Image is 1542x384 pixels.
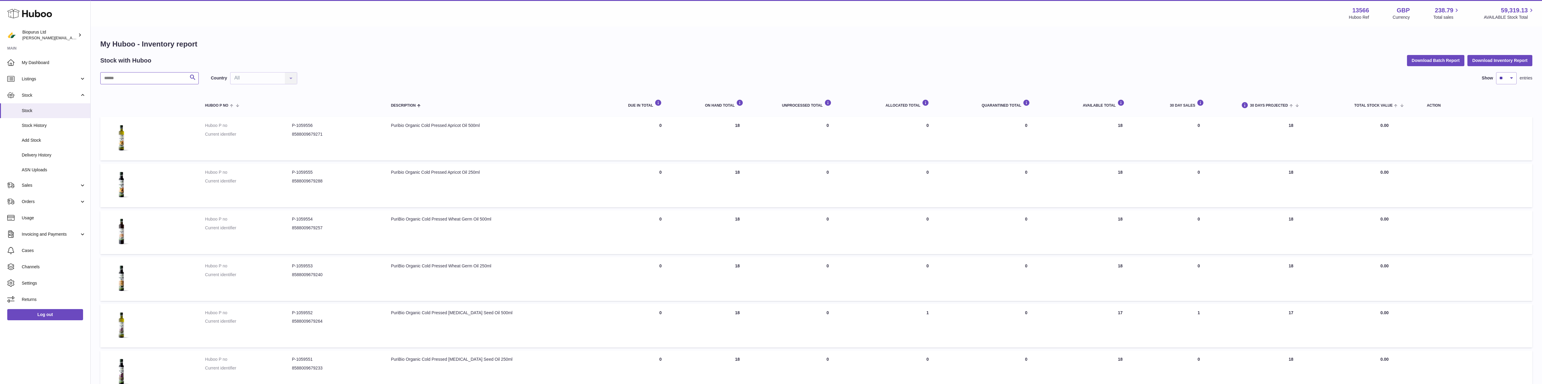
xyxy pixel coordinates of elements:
span: Settings [22,280,86,286]
td: 1 [1164,304,1234,348]
dd: 8588009679240 [292,272,379,278]
div: Puribio Organic Cold Pressed Apricot Oil 500ml [391,123,616,128]
dd: P-1059556 [292,123,379,128]
td: 18 [1077,257,1164,301]
span: 0 [1025,263,1027,268]
div: Biopurus Ltd [22,29,77,41]
div: Puribio Organic Cold Pressed Apricot Oil 250ml [391,169,616,175]
span: Stock [22,92,79,98]
div: Currency [1393,15,1410,20]
img: product image [106,263,137,293]
div: UNPROCESSED Total [782,99,874,108]
dd: 8588009679257 [292,225,379,231]
span: 0.00 [1380,310,1389,315]
span: Huboo P no [205,104,228,108]
td: 17 [1234,304,1348,348]
span: Listings [22,76,79,82]
span: 0 [1025,170,1027,175]
div: QUARANTINED Total [982,99,1071,108]
span: Total sales [1433,15,1460,20]
span: 238.79 [1435,6,1453,15]
img: product image [106,169,137,200]
span: 0 [1025,357,1027,362]
td: 0 [622,257,699,301]
dt: Current identifier [205,318,292,324]
span: 0.00 [1380,123,1389,128]
label: Show [1482,75,1493,81]
div: PuriBio Organic Cold Pressed [MEDICAL_DATA] Seed Oil 250ml [391,357,616,362]
span: 0.00 [1380,217,1389,221]
strong: GBP [1397,6,1410,15]
h2: Stock with Huboo [100,56,151,65]
button: Download Batch Report [1407,55,1465,66]
dd: P-1059553 [292,263,379,269]
td: 0 [622,163,699,207]
td: 18 [1234,163,1348,207]
span: 0.00 [1380,357,1389,362]
div: ALLOCATED Total [886,99,970,108]
span: Usage [22,215,86,221]
a: Log out [7,309,83,320]
div: Action [1427,104,1526,108]
dt: Current identifier [205,272,292,278]
dt: Current identifier [205,178,292,184]
dd: 8588009679288 [292,178,379,184]
span: ASN Uploads [22,167,86,173]
span: 0.00 [1380,170,1389,175]
div: Huboo Ref [1349,15,1369,20]
td: 0 [1164,163,1234,207]
td: 0 [622,210,699,254]
dt: Huboo P no [205,263,292,269]
span: Stock History [22,123,86,128]
dd: P-1059554 [292,216,379,222]
td: 17 [1077,304,1164,348]
td: 0 [776,257,880,301]
div: ON HAND Total [705,99,770,108]
div: 30 DAY SALES [1170,99,1228,108]
strong: 13566 [1352,6,1369,15]
span: Description [391,104,416,108]
dt: Current identifier [205,365,292,371]
div: PuriBio Organic Cold Pressed [MEDICAL_DATA] Seed Oil 500ml [391,310,616,316]
div: PuriBio Organic Cold Pressed Wheat Germ Oil 500ml [391,216,616,222]
dt: Huboo P no [205,123,292,128]
td: 0 [1164,117,1234,160]
dd: 8588009679264 [292,318,379,324]
td: 18 [1077,210,1164,254]
td: 0 [776,163,880,207]
td: 18 [1234,257,1348,301]
span: 0 [1025,123,1027,128]
td: 18 [699,117,776,160]
dt: Current identifier [205,225,292,231]
span: 0 [1025,310,1027,315]
td: 0 [880,257,976,301]
dd: P-1059555 [292,169,379,175]
a: 59,319.13 AVAILABLE Stock Total [1484,6,1535,20]
span: Channels [22,264,86,270]
span: Add Stock [22,137,86,143]
td: 1 [880,304,976,348]
td: 0 [622,117,699,160]
td: 0 [776,210,880,254]
span: 59,319.13 [1501,6,1528,15]
dd: P-1059552 [292,310,379,316]
td: 18 [1234,210,1348,254]
td: 0 [622,304,699,348]
span: 0 [1025,217,1027,221]
span: Orders [22,199,79,205]
td: 0 [880,210,976,254]
td: 0 [880,163,976,207]
span: 30 DAYS PROJECTED [1250,104,1288,108]
div: PuriBio Organic Cold Pressed Wheat Germ Oil 250ml [391,263,616,269]
span: Total stock value [1354,104,1393,108]
dd: P-1059551 [292,357,379,362]
td: 18 [699,210,776,254]
span: entries [1520,75,1532,81]
dd: 8588009679233 [292,365,379,371]
td: 18 [699,163,776,207]
td: 18 [1077,163,1164,207]
td: 0 [776,117,880,160]
span: AVAILABLE Stock Total [1484,15,1535,20]
a: 238.79 Total sales [1433,6,1460,20]
td: 0 [880,117,976,160]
